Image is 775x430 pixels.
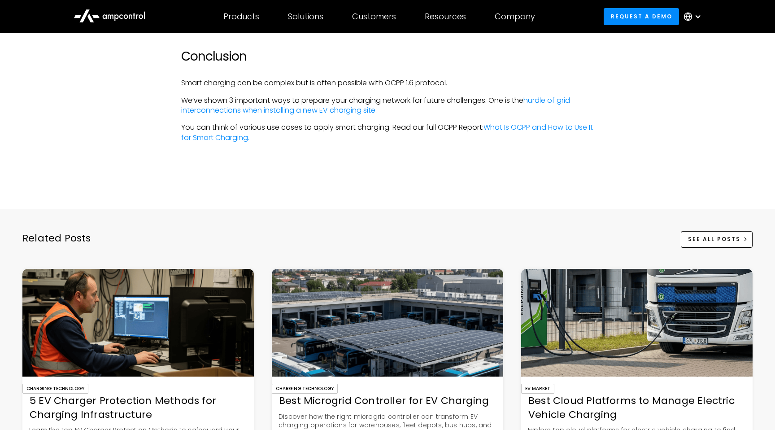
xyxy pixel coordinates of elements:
p: Smart charging can be complex but is often possible with OCPP 1.6 protocol. [181,78,594,88]
p: You can think of various use cases to apply smart charging. Read our full OCPP Report: [181,123,594,143]
a: Request a demo [604,8,679,25]
div: Related Posts [22,232,91,259]
div: Charging Technology [22,384,88,394]
div: 5 EV Charger Protection Methods for Charging Infrastructure [22,394,254,422]
img: 5 EV Charger Protection Methods for Charging Infrastructure [22,269,254,377]
div: Resources [425,12,466,22]
a: See All Posts [681,231,753,248]
div: Products [223,12,259,22]
div: Charging Technology [272,384,338,394]
img: Best Cloud Platforms to Manage Electric Vehicle Charging [521,269,753,377]
a: What Is OCPP and How to Use It for Smart Charging. [181,122,593,142]
h2: Conclusion [181,49,594,64]
div: Company [495,12,535,22]
div: Solutions [288,12,323,22]
div: Best Microgrid Controller for EV Charging [272,394,503,408]
div: Customers [352,12,396,22]
div: EV Market [521,384,554,394]
div: See All Posts [688,235,740,243]
p: ‍ [181,150,594,160]
div: Best Cloud Platforms to Manage Electric Vehicle Charging [521,394,753,422]
img: Best Microgrid Controller for EV Charging [272,269,503,377]
p: We’ve shown 3 important ways to prepare your charging network for future challenges. One is the . [181,96,594,116]
a: hurdle of grid interconnections when installing a new EV charging site [181,95,570,115]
